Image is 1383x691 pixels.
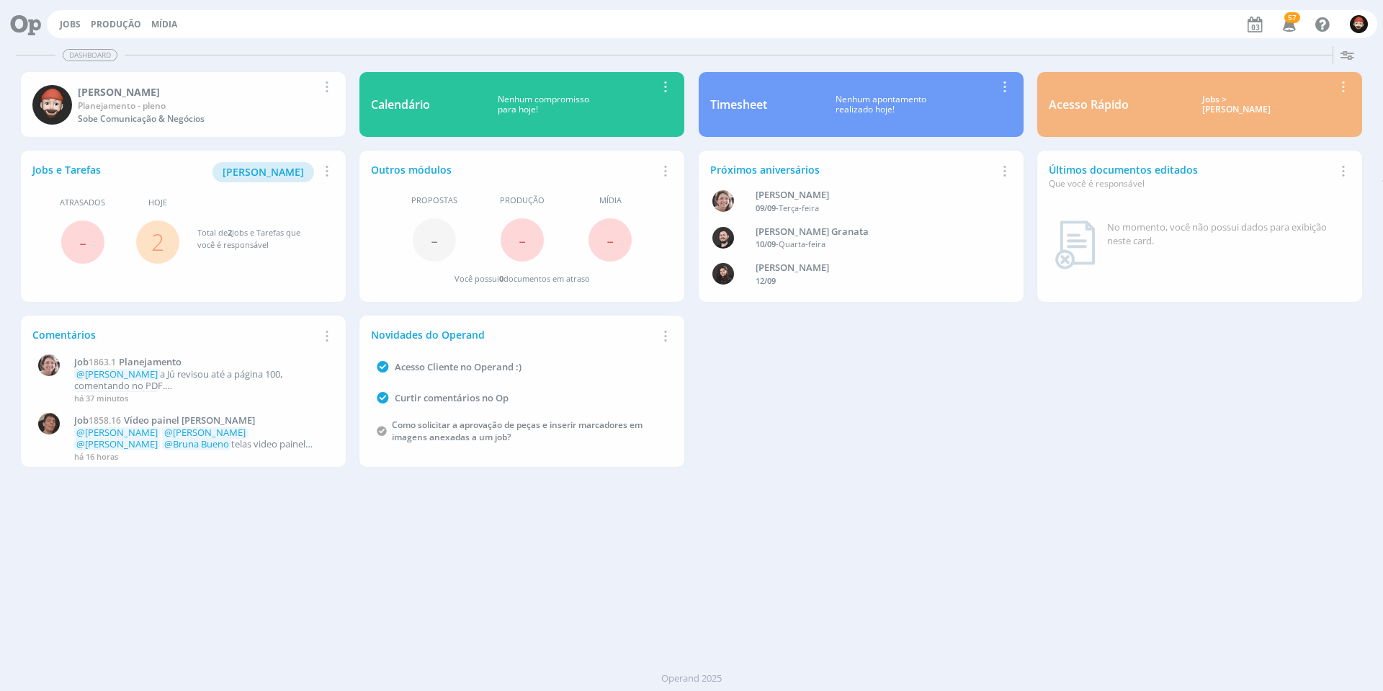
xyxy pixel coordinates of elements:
[756,202,776,213] span: 09/09
[767,94,995,115] div: Nenhum apontamento realizado hoje!
[212,162,314,182] button: [PERSON_NAME]
[1049,96,1129,113] div: Acesso Rápido
[76,426,158,439] span: @[PERSON_NAME]
[74,393,128,404] span: há 37 minutos
[89,414,121,427] span: 1858.16
[76,391,158,404] span: @[PERSON_NAME]
[197,227,320,251] div: Total de Jobs e Tarefas que você é responsável
[395,391,509,404] a: Curtir comentários no Op
[779,238,825,249] span: Quarta-feira
[699,72,1024,137] a: TimesheetNenhum apontamentorealizado hoje!
[76,367,158,380] span: @[PERSON_NAME]
[756,238,776,249] span: 10/09
[74,357,326,368] a: Job1863.1Planejamento
[55,19,85,30] button: Jobs
[74,427,326,450] p: telas video painel alteradas
[79,226,86,257] span: -
[60,18,81,30] a: Jobs
[756,238,989,251] div: -
[455,273,590,285] div: Você possui documentos em atraso
[411,195,457,207] span: Propostas
[78,84,318,99] div: William Meurer
[78,112,318,125] div: Sobe Comunicação & Negócios
[1055,220,1096,269] img: dashboard_not_found.png
[38,413,60,434] img: P
[74,369,326,391] p: a Jú revisou até a página 100, comentando no PDF.
[371,162,656,177] div: Outros módulos
[21,72,346,137] a: W[PERSON_NAME]Planejamento - plenoSobe Comunicação & Negócios
[91,18,141,30] a: Produção
[712,263,734,285] img: L
[779,202,819,213] span: Terça-feira
[1140,94,1334,115] div: Jobs > [PERSON_NAME]
[430,94,656,115] div: Nenhum compromisso para hoje!
[1349,12,1369,37] button: W
[74,415,326,427] a: Job1858.16Vídeo painel [PERSON_NAME]
[607,224,614,255] span: -
[89,356,116,368] span: 1863.1
[151,18,177,30] a: Mídia
[60,197,105,209] span: Atrasados
[223,165,304,179] span: [PERSON_NAME]
[63,49,117,61] span: Dashboard
[148,197,167,209] span: Hoje
[164,426,246,439] span: @[PERSON_NAME]
[147,19,182,30] button: Mídia
[212,164,314,178] a: [PERSON_NAME]
[371,96,430,113] div: Calendário
[519,224,526,255] span: -
[32,85,72,125] img: W
[78,99,318,112] div: Planejamento - pleno
[712,190,734,212] img: A
[756,202,989,215] div: -
[32,327,318,342] div: Comentários
[119,355,182,368] span: Planejamento
[1350,15,1368,33] img: W
[38,355,60,376] img: A
[1049,162,1334,190] div: Últimos documentos editados
[756,188,989,202] div: Aline Beatriz Jackisch
[1284,12,1300,23] span: 57
[76,437,158,450] span: @[PERSON_NAME]
[371,327,656,342] div: Novidades do Operand
[756,275,776,286] span: 12/09
[710,96,767,113] div: Timesheet
[392,419,643,443] a: Como solicitar a aprovação de peças e inserir marcadores em imagens anexadas a um job?
[228,227,232,238] span: 2
[712,227,734,249] img: B
[164,437,229,450] span: @Bruna Bueno
[499,273,503,284] span: 0
[756,225,989,239] div: Bruno Corralo Granata
[74,451,118,462] span: há 16 horas
[32,162,318,182] div: Jobs e Tarefas
[1049,177,1334,190] div: Que você é responsável
[710,162,995,177] div: Próximos aniversários
[395,360,522,373] a: Acesso Cliente no Operand :)
[151,226,164,257] a: 2
[500,195,545,207] span: Produção
[1107,220,1345,249] div: No momento, você não possui dados para exibição neste card.
[431,224,438,255] span: -
[124,414,255,427] span: Vídeo painel Galvão Costa
[86,19,146,30] button: Produção
[756,261,989,275] div: Luana da Silva de Andrade
[1274,12,1303,37] button: 57
[599,195,622,207] span: Mídia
